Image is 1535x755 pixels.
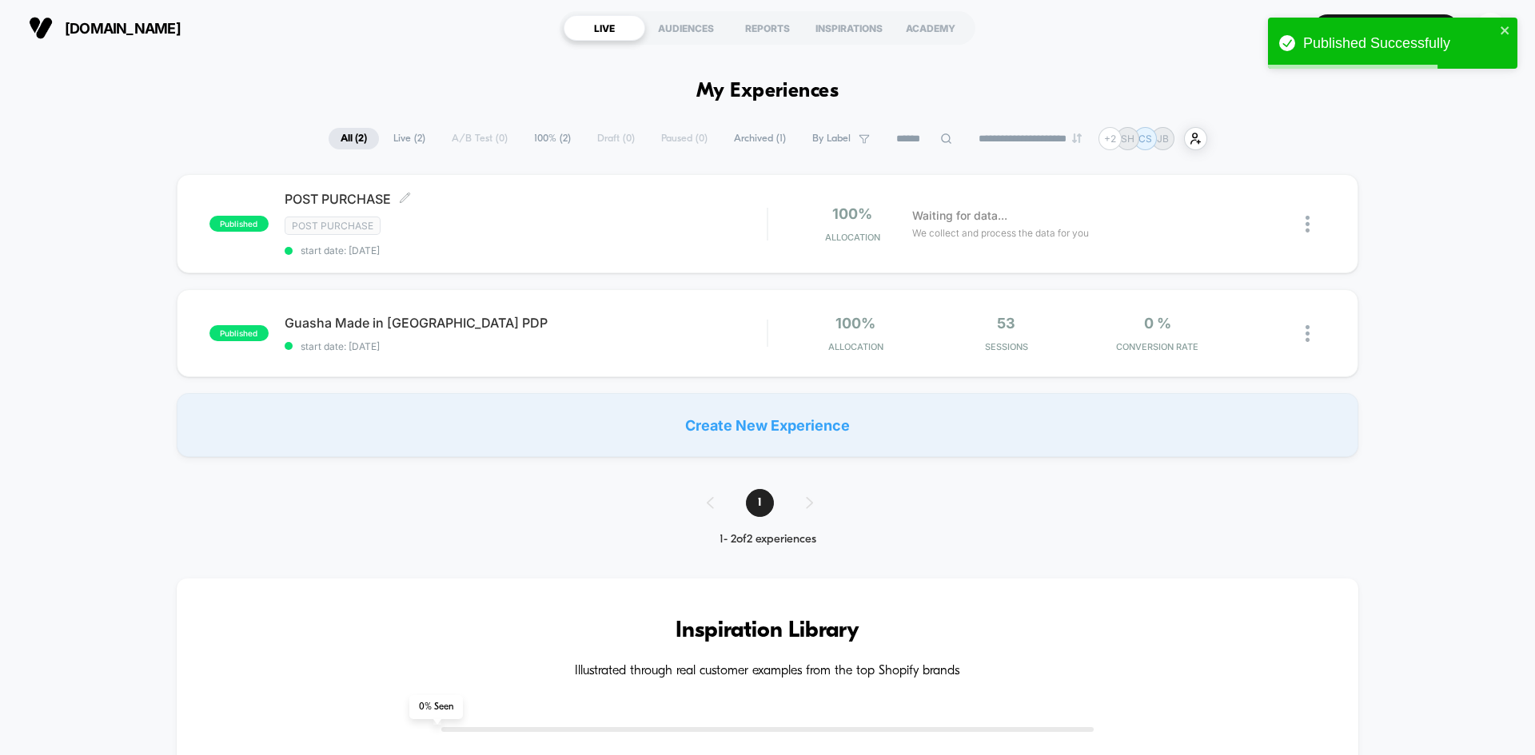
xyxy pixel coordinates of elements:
span: 100% ( 2 ) [522,128,583,149]
h1: My Experiences [696,80,839,103]
span: published [209,216,269,232]
span: Guasha Made in [GEOGRAPHIC_DATA] PDP [285,315,767,331]
span: 53 [997,315,1015,332]
span: start date: [DATE] [285,340,767,352]
p: JB [1157,133,1169,145]
span: published [209,325,269,341]
img: close [1306,325,1310,342]
span: Sessions [935,341,1078,352]
h3: Inspiration Library [225,618,1310,644]
span: By Label [812,133,851,145]
span: 0 % [1144,315,1171,332]
img: Visually logo [29,16,53,40]
span: We collect and process the data for you [912,225,1089,240]
span: [DOMAIN_NAME] [65,20,181,37]
div: AUDIENCES [645,15,727,41]
div: REPORTS [727,15,808,41]
div: 1 - 2 of 2 experiences [691,533,845,546]
button: [DOMAIN_NAME] [24,15,185,41]
p: CS [1138,133,1152,145]
div: Published Successfully [1303,35,1495,52]
span: POST PURCHASE [285,191,767,207]
img: end [1072,133,1082,143]
span: Post Purchase [285,217,381,235]
button: SD [1470,12,1511,45]
img: close [1306,216,1310,232]
div: INSPIRATIONS [808,15,890,41]
h4: Illustrated through real customer examples from the top Shopify brands [225,664,1310,679]
div: + 2 [1098,127,1122,150]
span: Allocation [828,341,883,352]
span: Archived ( 1 ) [722,128,798,149]
span: 100% [832,205,872,222]
span: Allocation [825,232,880,243]
div: Create New Experience [177,393,1358,457]
span: Waiting for data... [912,207,1007,225]
span: 0 % Seen [409,695,463,719]
span: Live ( 2 ) [381,128,437,149]
p: SH [1121,133,1134,145]
div: ACADEMY [890,15,971,41]
span: start date: [DATE] [285,244,767,256]
span: 100% [835,315,875,332]
span: All ( 2 ) [329,128,379,149]
button: close [1500,24,1511,39]
div: SD [1475,13,1506,44]
span: 1 [746,489,774,517]
div: LIVE [564,15,645,41]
